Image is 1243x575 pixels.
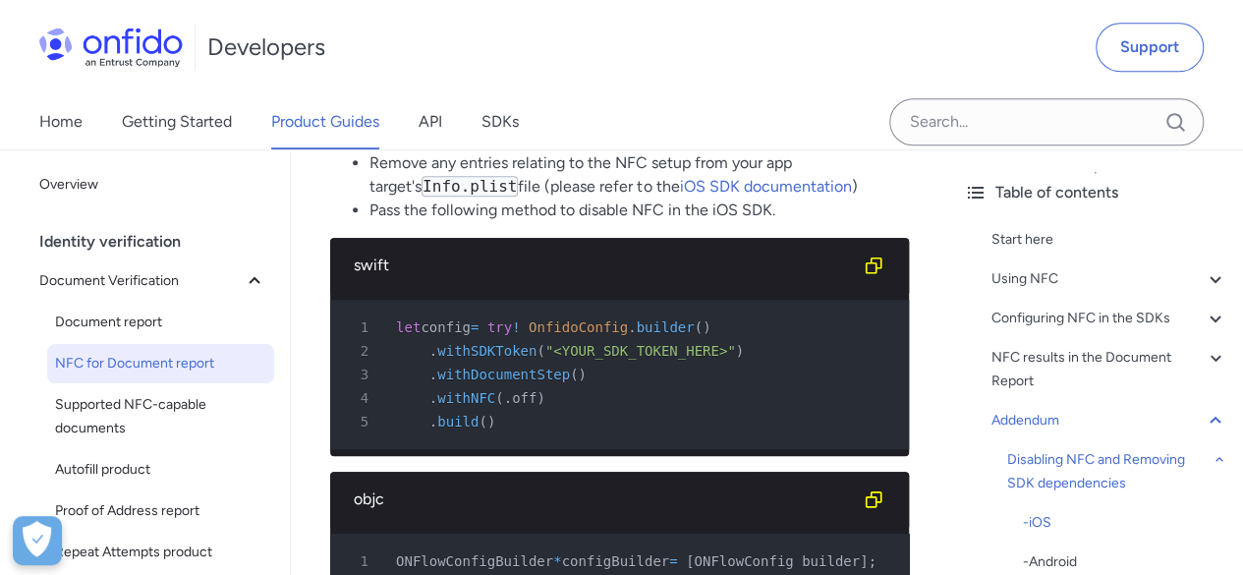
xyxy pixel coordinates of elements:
span: . [429,414,437,430]
button: Document Verification [31,261,274,301]
span: . [628,319,636,335]
a: Proof of Address report [47,491,274,531]
button: Copy code snippet button [854,480,893,519]
span: Repeat Attempts product [55,541,266,564]
span: ( [570,367,578,382]
a: API [419,94,442,149]
span: 1 [338,316,382,339]
span: ONFlowConfig builder [694,553,860,569]
span: ) [578,367,586,382]
span: build [437,414,479,430]
a: Autofill product [47,450,274,489]
span: = [471,319,479,335]
span: NFC for Document report [55,352,266,375]
span: OnfidoConfig [529,319,628,335]
div: Cookie Preferences [13,516,62,565]
a: Getting Started [122,94,232,149]
div: swift [354,254,854,277]
div: Identity verification [39,222,282,261]
a: -Android [1023,550,1227,574]
span: . [504,390,512,406]
span: 5 [338,410,382,433]
button: Copy code snippet button [854,246,893,285]
span: ) [537,390,544,406]
span: Autofill product [55,458,266,482]
span: let [396,319,421,335]
span: = [669,553,677,569]
span: ( [479,414,486,430]
a: Overview [31,165,274,204]
li: Remove any entries relating to the NFC setup from your app target's file (please refer to the ) [369,151,909,199]
a: NFC for Document report [47,344,274,383]
div: objc [354,488,854,511]
div: Table of contents [964,181,1227,204]
div: - iOS [1023,511,1227,535]
img: Onfido Logo [39,28,183,67]
span: ( [495,390,503,406]
span: 2 [338,339,382,363]
span: builder [637,319,695,335]
div: - Android [1023,550,1227,574]
span: config [421,319,471,335]
span: ) [487,414,495,430]
a: Configuring NFC in the SDKs [991,307,1227,330]
span: off [512,390,537,406]
span: "<YOUR_SDK_TOKEN_HERE>" [545,343,736,359]
span: configBuilder [562,553,670,569]
a: iOS SDK documentation [679,177,851,196]
span: 4 [338,386,382,410]
input: Onfido search input field [889,98,1204,145]
span: withDocumentStep [437,367,570,382]
span: Proof of Address report [55,499,266,523]
a: Disabling NFC and Removing SDK dependencies [1007,448,1227,495]
span: ] [860,553,868,569]
a: SDKs [481,94,519,149]
span: Document Verification [39,269,243,293]
a: Supported NFC-capable documents [47,385,274,448]
span: ) [736,343,744,359]
span: Overview [39,173,266,197]
span: ONFlowConfigBuilder [396,553,553,569]
span: ( [695,319,703,335]
span: . [429,367,437,382]
span: ( [537,343,544,359]
a: Using NFC [991,267,1227,291]
a: Support [1096,23,1204,72]
a: -iOS [1023,511,1227,535]
span: ) [703,319,710,335]
span: 1 [338,549,382,573]
button: Open Preferences [13,516,62,565]
span: . [429,390,437,406]
span: try [487,319,512,335]
code: Info.plist [422,176,518,197]
span: Document report [55,311,266,334]
span: ; [869,553,876,569]
span: Supported NFC-capable documents [55,393,266,440]
a: Addendum [991,409,1227,432]
li: Pass the following method to disable NFC in the iOS SDK. [369,199,909,222]
a: Repeat Attempts product [47,533,274,572]
span: withNFC [437,390,495,406]
a: Start here [991,228,1227,252]
a: Home [39,94,83,149]
a: Document report [47,303,274,342]
span: [ [686,553,694,569]
span: withSDKToken [437,343,537,359]
span: . [429,343,437,359]
h1: Developers [207,31,325,63]
a: Product Guides [271,94,379,149]
span: 3 [338,363,382,386]
span: ! [512,319,520,335]
a: NFC results in the Document Report [991,346,1227,393]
